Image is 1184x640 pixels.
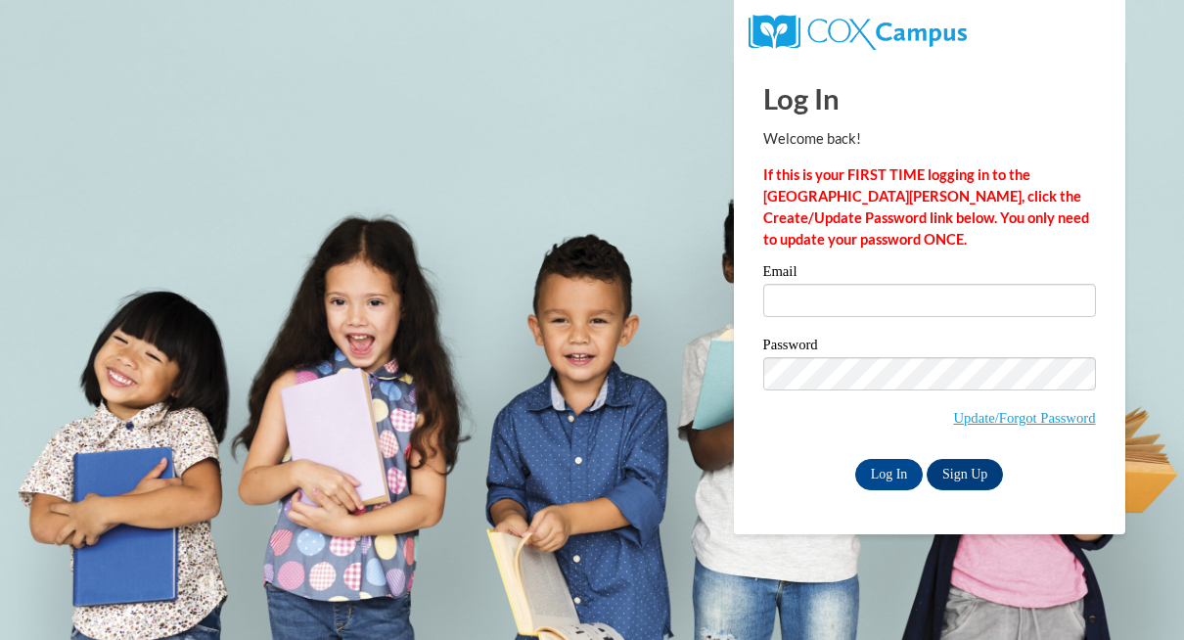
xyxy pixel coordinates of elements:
p: Welcome back! [763,128,1096,150]
img: COX Campus [749,15,967,50]
a: Update/Forgot Password [953,410,1095,426]
strong: If this is your FIRST TIME logging in to the [GEOGRAPHIC_DATA][PERSON_NAME], click the Create/Upd... [763,166,1089,248]
h1: Log In [763,78,1096,118]
input: Log In [855,459,924,490]
label: Password [763,338,1096,357]
a: COX Campus [749,23,967,39]
a: Sign Up [927,459,1003,490]
label: Email [763,264,1096,284]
